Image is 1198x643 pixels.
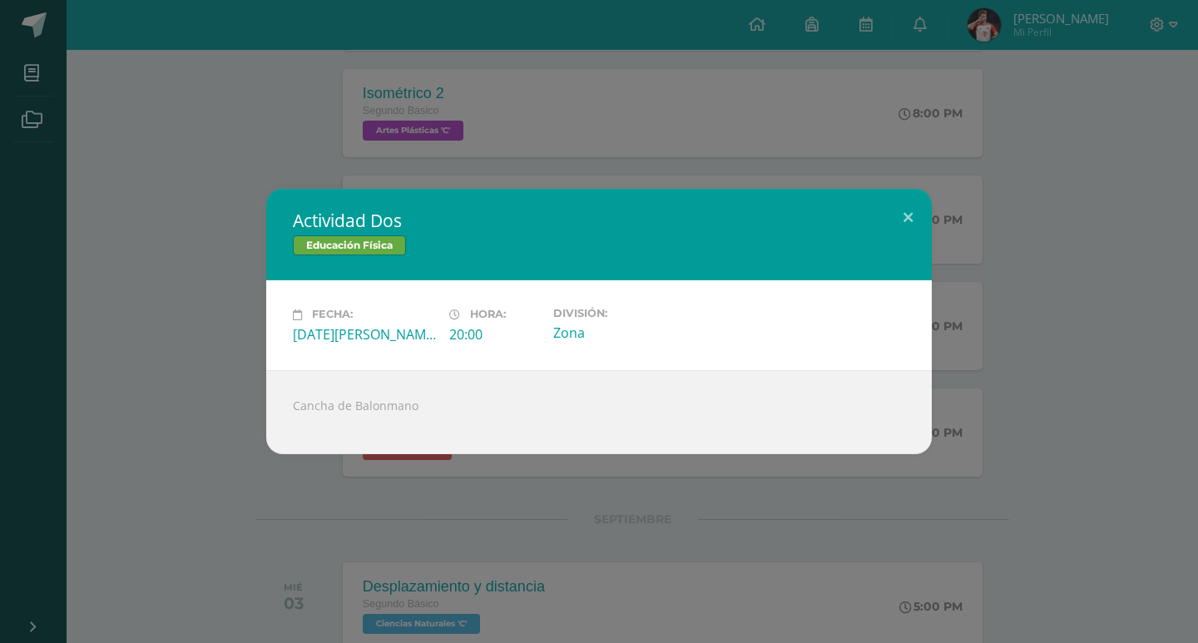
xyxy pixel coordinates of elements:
[293,235,406,255] span: Educación Física
[553,324,696,342] div: Zona
[553,307,696,319] label: División:
[470,309,506,321] span: Hora:
[884,189,932,245] button: Close (Esc)
[312,309,353,321] span: Fecha:
[293,325,436,344] div: [DATE][PERSON_NAME]
[293,209,905,232] h2: Actividad Dos
[266,370,932,454] div: Cancha de Balonmano
[449,325,540,344] div: 20:00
